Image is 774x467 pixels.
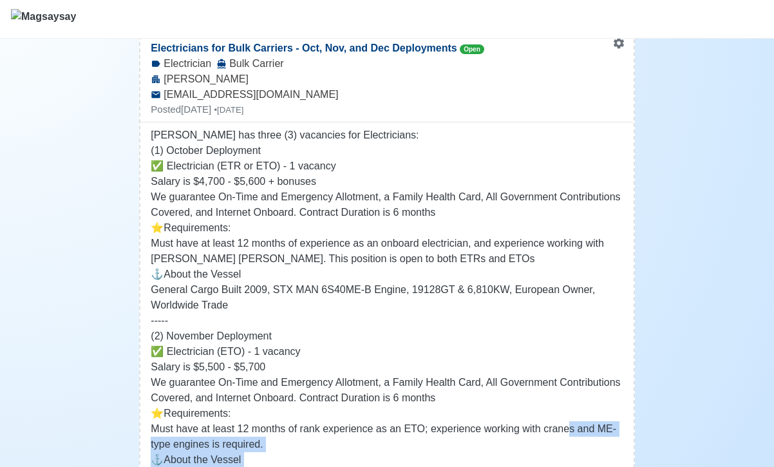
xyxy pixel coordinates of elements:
p: (2) November Deployment [151,329,623,344]
p: Must have at least 12 months of rank experience as an ETO; experience working with cranes and ME-... [151,421,623,452]
p: ⭐️Requirements: [151,406,623,421]
p: (1) October Deployment [151,143,623,158]
img: Magsaysay [11,9,76,32]
span: Electrician [164,56,211,71]
p: We guarantee On-Time and Emergency Allotment, a Family Health Card, All Government Contributions ... [151,375,623,406]
p: ✅ Electrician (ETR or ETO) - 1 vacancy [151,158,623,174]
p: ✅ Electrician (ETO) - 1 vacancy [151,344,623,359]
div: Bulk Carrier [216,56,283,71]
p: ⚓️About the Vessel [151,267,623,282]
p: Must have at least 12 months of experience as an onboard electrician, and experience working with... [151,236,623,267]
p: [PERSON_NAME] has three (3) vacancies for Electricians: [151,128,623,143]
p: We guarantee On-Time and Emergency Allotment, a Family Health Card, All Government Contributions ... [151,189,623,220]
p: Salary is $5,500 - $5,700 [151,359,623,375]
p: ⭐️Requirements: [151,220,623,236]
span: Open [460,44,484,54]
p: Electricians for Bulk Carriers - Oct, Nov, and Dec Deployments [140,30,494,56]
button: Magsaysay [10,1,77,38]
div: Posted [DATE] [140,102,633,117]
div: [PERSON_NAME] [140,71,633,87]
p: Salary is $4,700 - $5,600 + bonuses [151,174,623,189]
p: General Cargo Built 2009, STX MAN 6S40ME-B Engine, 19128GT & 6,810KW, European Owner, Worldwide T... [151,282,623,313]
div: [EMAIL_ADDRESS][DOMAIN_NAME] [140,87,633,102]
small: • [DATE] [214,105,243,115]
p: ----- [151,313,623,329]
